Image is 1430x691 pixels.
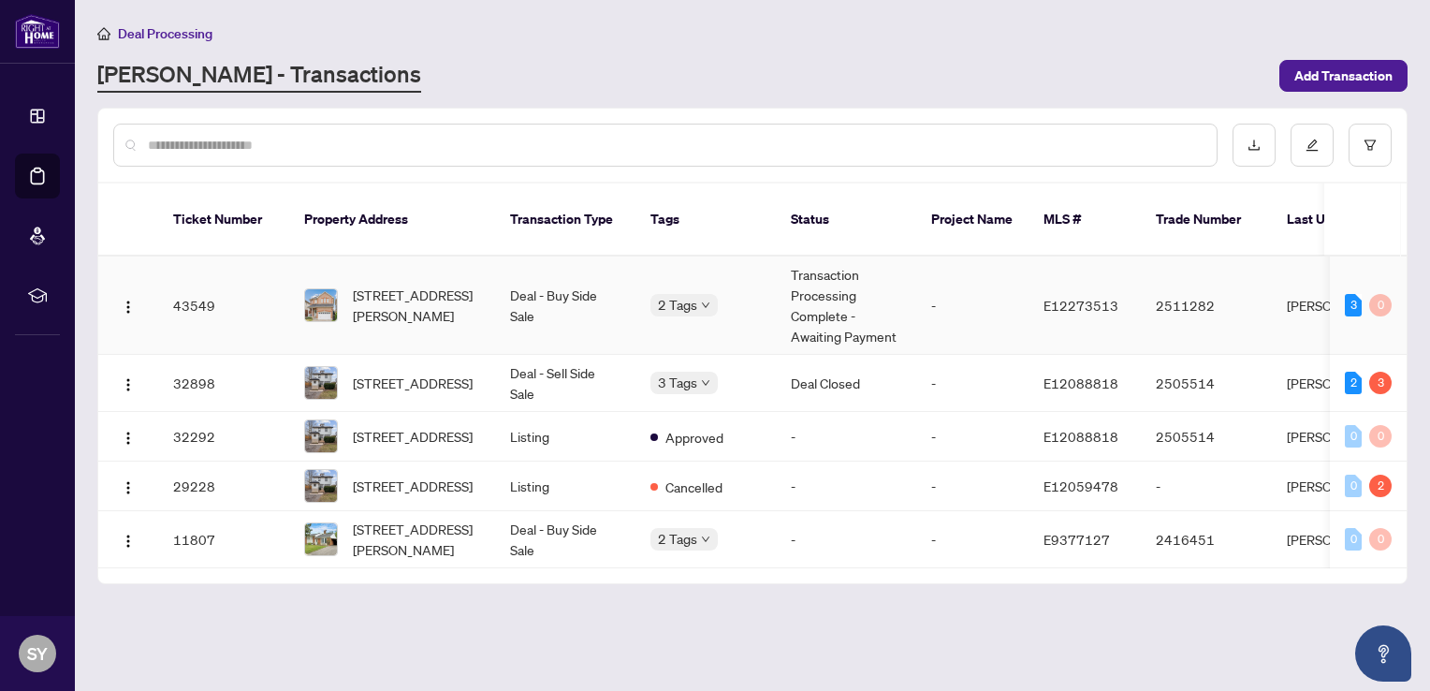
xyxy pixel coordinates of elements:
div: 0 [1369,528,1392,551]
td: - [916,257,1029,355]
img: Logo [121,300,136,315]
td: [PERSON_NAME] [1272,257,1412,355]
div: 3 [1345,294,1362,316]
td: 2416451 [1141,511,1272,568]
button: Add Transaction [1279,60,1408,92]
td: [PERSON_NAME] [1272,412,1412,462]
span: [STREET_ADDRESS][PERSON_NAME] [353,285,480,326]
button: download [1233,124,1276,167]
td: 11807 [158,511,289,568]
button: filter [1349,124,1392,167]
img: Logo [121,431,136,446]
span: 2 Tags [658,528,697,550]
td: Deal - Buy Side Sale [495,257,635,355]
button: Logo [113,290,143,320]
div: 0 [1369,294,1392,316]
button: Open asap [1355,625,1411,682]
span: E12273513 [1043,297,1118,314]
span: edit [1306,139,1319,152]
td: - [916,412,1029,462]
img: thumbnail-img [305,367,337,399]
span: down [701,378,710,388]
span: [STREET_ADDRESS] [353,426,473,447]
span: filter [1364,139,1377,152]
td: - [776,511,916,568]
div: 0 [1345,475,1362,497]
td: - [916,462,1029,511]
span: down [701,535,710,544]
th: Trade Number [1141,184,1272,257]
button: Logo [113,421,143,451]
th: Tags [635,184,776,257]
td: [PERSON_NAME] [1272,511,1412,568]
div: 2 [1369,475,1392,497]
span: E12088818 [1043,428,1118,445]
td: 2505514 [1141,412,1272,462]
span: E12059478 [1043,478,1118,494]
span: home [97,27,110,40]
span: 2 Tags [658,294,697,316]
span: 3 Tags [658,372,697,393]
td: Deal - Sell Side Sale [495,355,635,412]
td: 32898 [158,355,289,412]
button: Logo [113,524,143,554]
th: Status [776,184,916,257]
span: Deal Processing [118,25,212,42]
div: 3 [1369,372,1392,394]
img: Logo [121,480,136,495]
td: - [776,462,916,511]
th: Property Address [289,184,495,257]
td: Listing [495,462,635,511]
button: Logo [113,471,143,501]
td: 2505514 [1141,355,1272,412]
span: E12088818 [1043,375,1118,391]
span: [STREET_ADDRESS] [353,373,473,393]
div: 0 [1345,528,1362,551]
td: 43549 [158,257,289,355]
th: Ticket Number [158,184,289,257]
span: down [701,301,710,310]
img: Logo [121,377,136,392]
button: Logo [113,368,143,398]
span: download [1248,139,1261,152]
img: Logo [121,534,136,549]
th: Transaction Type [495,184,635,257]
img: thumbnail-img [305,470,337,502]
td: [PERSON_NAME] [1272,355,1412,412]
td: 2511282 [1141,257,1272,355]
img: thumbnail-img [305,289,337,321]
th: Last Updated By [1272,184,1412,257]
span: [STREET_ADDRESS] [353,476,473,496]
div: 0 [1369,425,1392,448]
th: Project Name [916,184,1029,257]
td: - [916,511,1029,568]
td: Transaction Processing Complete - Awaiting Payment [776,257,916,355]
td: - [1141,462,1272,511]
img: thumbnail-img [305,523,337,555]
td: Deal - Buy Side Sale [495,511,635,568]
a: [PERSON_NAME] - Transactions [97,59,421,93]
span: E9377127 [1043,531,1110,548]
span: [STREET_ADDRESS][PERSON_NAME] [353,519,480,560]
span: SY [27,640,48,667]
img: thumbnail-img [305,420,337,452]
td: 29228 [158,462,289,511]
td: 32292 [158,412,289,462]
td: [PERSON_NAME] [1272,462,1412,511]
div: 2 [1345,372,1362,394]
span: Add Transaction [1294,61,1393,91]
th: MLS # [1029,184,1141,257]
td: Listing [495,412,635,462]
td: - [776,412,916,462]
td: - [916,355,1029,412]
img: logo [15,14,60,49]
div: 0 [1345,425,1362,448]
td: Deal Closed [776,355,916,412]
span: Approved [665,427,723,448]
span: Cancelled [665,477,722,497]
button: edit [1291,124,1334,167]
